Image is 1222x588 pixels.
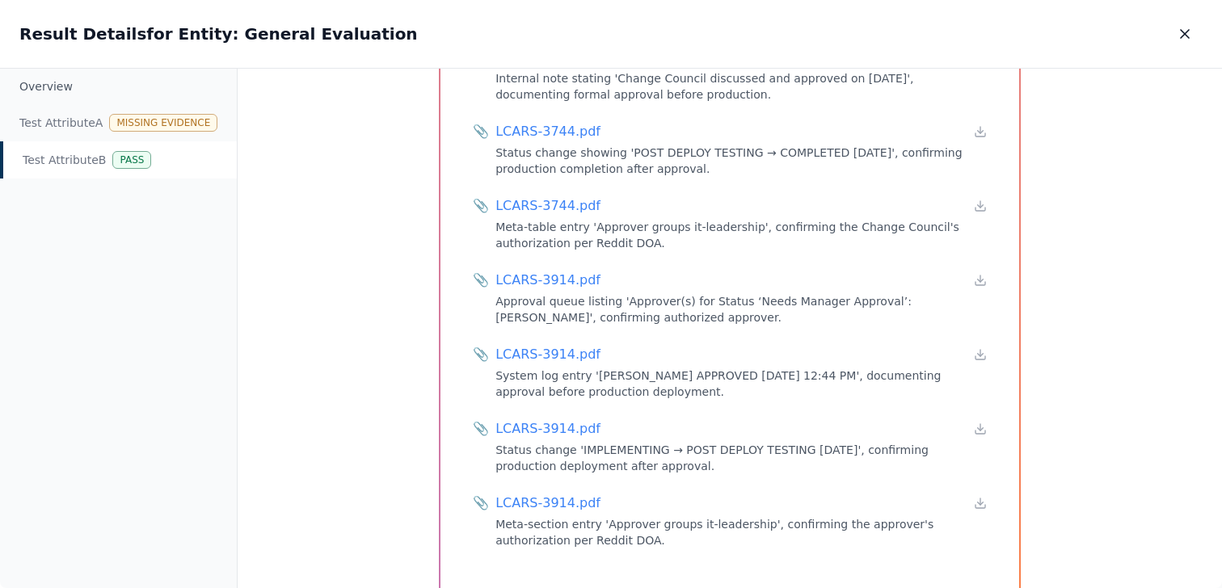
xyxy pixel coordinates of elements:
[495,70,987,103] div: Internal note stating 'Change Council discussed and approved on [DATE]', documenting formal appro...
[495,493,600,513] div: LCARS-3914.pdf
[974,422,987,435] a: Download file
[473,122,489,141] span: 📎
[974,199,987,212] a: Download file
[974,497,987,510] a: Download file
[495,196,600,216] div: LCARS-3744.pdf
[495,145,987,177] div: Status change showing 'POST DEPLOY TESTING → COMPLETED [DATE]', confirming production completion ...
[109,114,217,132] div: Missing Evidence
[495,219,987,251] div: Meta-table entry 'Approver groups it-leadership', confirming the Change Council's authorization p...
[495,271,600,290] div: LCARS-3914.pdf
[495,293,987,325] div: Approval queue listing 'Approver(s) for Status ‘Needs Manager Approval’: [PERSON_NAME]', confirmi...
[19,23,418,45] h2: Result Details for Entity: General Evaluation
[473,419,489,439] span: 📎
[974,348,987,361] a: Download file
[473,345,489,364] span: 📎
[473,493,489,513] span: 📎
[974,274,987,287] a: Download file
[974,125,987,138] a: Download file
[495,122,600,141] div: LCARS-3744.pdf
[495,419,600,439] div: LCARS-3914.pdf
[495,367,987,400] div: System log entry '[PERSON_NAME] APPROVED [DATE] 12:44 PM', documenting approval before production...
[495,442,987,474] div: Status change 'IMPLEMENTING → POST DEPLOY TESTING [DATE]', confirming production deployment after...
[473,196,489,216] span: 📎
[495,516,987,548] div: Meta-section entry 'Approver groups it-leadership', confirming the approver's authorization per R...
[495,345,600,364] div: LCARS-3914.pdf
[473,271,489,290] span: 📎
[112,151,151,169] div: Pass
